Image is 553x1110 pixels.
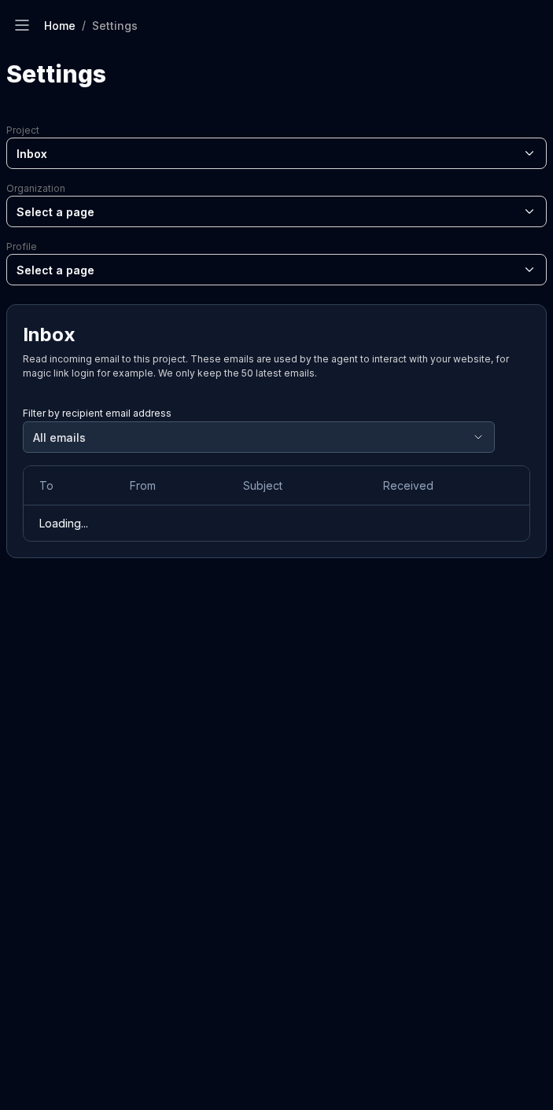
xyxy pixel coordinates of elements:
[6,123,547,138] div: Project
[17,205,94,219] span: Select a page
[23,352,530,380] div: Read incoming email to this project. These emails are used by the agent to interact with your web...
[17,145,47,162] span: Inbox
[367,466,529,505] th: Received
[114,466,227,505] th: From
[92,17,138,33] div: Settings
[6,196,547,227] button: Select a page
[17,263,94,277] span: Select a page
[82,17,86,33] div: /
[6,138,547,169] button: Inbox
[6,254,547,285] button: Select a page
[6,240,547,254] div: Profile
[24,466,114,505] th: To
[44,17,76,33] a: Home
[23,321,76,349] h2: Inbox
[227,466,367,505] th: Subject
[6,182,547,196] div: Organization
[24,505,529,541] td: Loading...
[23,407,171,419] label: Filter by recipient email address
[6,57,106,92] h1: Settings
